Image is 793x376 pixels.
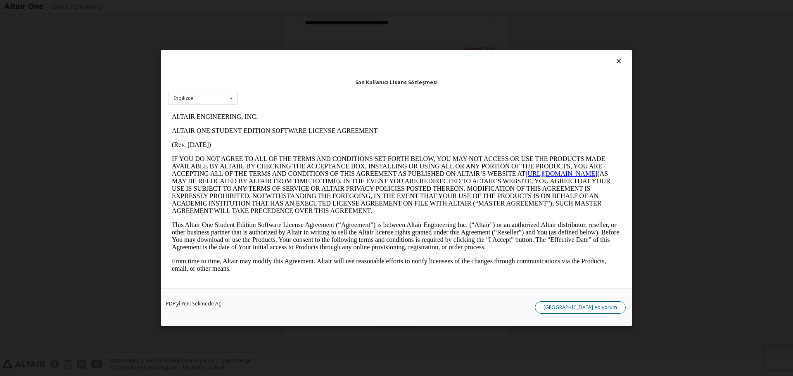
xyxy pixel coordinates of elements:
[3,148,453,163] p: From time to time, Altair may modify this Agreement. Altair will use reasonable efforts to notify...
[357,60,429,67] a: [URL][DOMAIN_NAME]
[166,300,221,307] font: PDF'yi Yeni Sekmede Aç
[3,17,453,25] p: ALTAIR ONE STUDENT EDITION SOFTWARE LICENSE AGREEMENT
[3,31,453,39] p: (Rev. [DATE])
[174,95,193,102] font: İngilizce
[3,111,453,141] p: This Altair One Student Edition Software License Agreement (“Agreement”) is between Altair Engine...
[3,45,453,105] p: IF YOU DO NOT AGREE TO ALL OF THE TERMS AND CONDITIONS SET FORTH BELOW, YOU MAY NOT ACCESS OR USE...
[355,79,438,86] font: Son Kullanıcı Lisans Sözleşmesi
[535,301,626,314] button: [GEOGRAPHIC_DATA] ediyorum
[544,304,617,311] font: [GEOGRAPHIC_DATA] ediyorum
[166,301,221,306] a: PDF'yi Yeni Sekmede Aç
[3,3,453,11] p: ALTAIR ENGINEERING, INC.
